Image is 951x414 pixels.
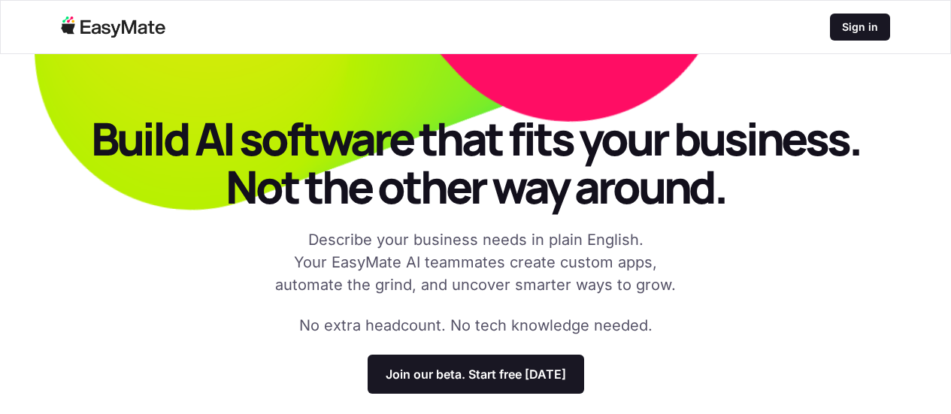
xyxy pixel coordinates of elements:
p: Build AI software that fits your business. Not the other way around. [60,114,891,210]
p: Sign in [842,20,878,35]
p: Join our beta. Start free [DATE] [386,367,566,382]
p: No extra headcount. No tech knowledge needed. [299,314,653,337]
a: Join our beta. Start free [DATE] [368,355,584,394]
a: Sign in [830,14,890,41]
p: Describe your business needs in plain English. Your EasyMate AI teammates create custom apps, aut... [265,228,686,296]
